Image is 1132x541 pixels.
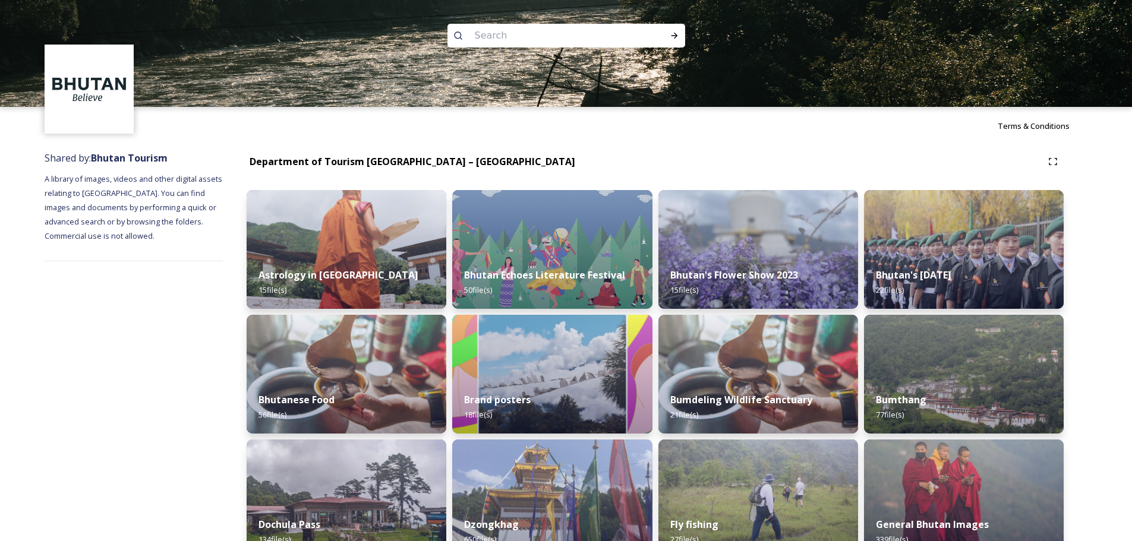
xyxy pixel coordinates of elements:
strong: Bhutan's Flower Show 2023 [670,268,798,281]
span: Shared by: [45,151,168,164]
span: A library of images, videos and other digital assets relating to [GEOGRAPHIC_DATA]. You can find ... [45,173,224,241]
span: Terms & Conditions [998,121,1070,131]
strong: Fly fishing [670,518,718,531]
strong: Brand posters [464,393,531,406]
span: 21 file(s) [670,409,698,420]
img: _SCH1465.jpg [247,190,446,309]
strong: Bhutan Echoes Literature Festival [464,268,625,281]
strong: Dochula Pass [258,518,320,531]
span: 15 file(s) [670,284,698,295]
img: BT_Logo_BB_Lockup_CMYK_High%2520Res.jpg [46,46,133,132]
img: Bumdeling%2520090723%2520by%2520Amp%2520Sripimanwat-4%25202.jpg [658,315,858,434]
span: 77 file(s) [876,409,904,420]
strong: General Bhutan Images [876,518,989,531]
img: Bhutan%2520Flower%2520Show2.jpg [658,190,858,309]
strong: Bhutan's [DATE] [876,268,951,281]
img: Bhutan%2520Echoes7.jpg [452,190,652,309]
span: 50 file(s) [464,284,492,295]
img: Bumthang%2520180723%2520by%2520Amp%2520Sripimanwat-20.jpg [864,315,1064,434]
strong: Bumdeling Wildlife Sanctuary [670,393,812,406]
strong: Bhutan Tourism [91,151,168,164]
span: 56 file(s) [258,409,286,420]
img: Bumdeling%2520090723%2520by%2520Amp%2520Sripimanwat-4.jpg [247,315,446,434]
strong: Bumthang [876,393,926,406]
span: 15 file(s) [258,284,286,295]
span: 18 file(s) [464,409,492,420]
input: Search [469,23,632,49]
strong: Department of Tourism [GEOGRAPHIC_DATA] – [GEOGRAPHIC_DATA] [250,155,575,168]
img: Bhutan_Believe_800_1000_4.jpg [452,315,652,434]
img: Bhutan%2520National%2520Day10.jpg [864,190,1064,309]
strong: Dzongkhag [464,518,519,531]
span: 22 file(s) [876,284,904,295]
strong: Astrology in [GEOGRAPHIC_DATA] [258,268,418,281]
strong: Bhutanese Food [258,393,335,406]
a: Terms & Conditions [998,119,1087,133]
